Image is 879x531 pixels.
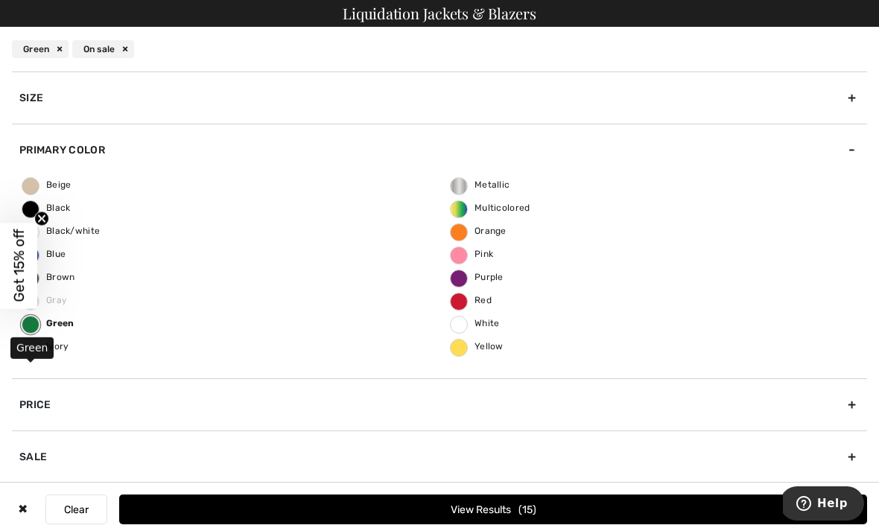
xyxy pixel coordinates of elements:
[12,124,867,176] div: Primary Color
[451,203,530,213] span: Multicolored
[12,430,867,483] div: Sale
[12,378,867,430] div: Price
[119,495,867,524] button: View Results15
[45,495,107,524] button: Clear
[12,40,69,58] div: Green
[22,203,71,213] span: Black
[22,318,74,328] span: Green
[10,229,28,302] span: Get 15% off
[451,318,500,328] span: White
[518,503,536,516] span: 15
[451,179,510,190] span: Metallic
[451,272,504,282] span: Purple
[451,226,507,236] span: Orange
[10,337,54,359] div: Green
[22,272,75,282] span: Brown
[22,179,72,190] span: Beige
[451,249,493,259] span: Pink
[34,211,49,226] button: Close teaser
[12,71,867,124] div: Size
[12,495,34,524] div: ✖
[22,226,100,236] span: Black/white
[783,486,864,524] iframe: Opens a widget where you can find more information
[72,40,134,58] div: On sale
[22,295,67,305] span: Gray
[451,341,504,352] span: Yellow
[451,295,492,305] span: Red
[22,249,66,259] span: Blue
